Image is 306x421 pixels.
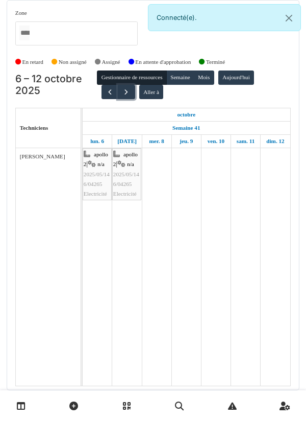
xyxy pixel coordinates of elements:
button: Close [277,5,300,32]
span: apollo 2 [84,151,108,167]
span: 2025/05/146/04265 [113,171,139,187]
span: 2025/05/146/04265 [84,171,110,187]
a: 6 octobre 2025 [88,135,107,148]
a: 6 octobre 2025 [174,108,198,121]
label: Terminé [206,58,225,66]
a: 9 octobre 2025 [177,135,195,148]
span: [PERSON_NAME] [20,153,65,159]
span: apollo 2 [113,151,138,167]
label: En retard [22,58,43,66]
label: Assigné [102,58,120,66]
a: 12 octobre 2025 [264,135,287,148]
span: Electricité [113,191,137,197]
button: Aller à [139,85,163,99]
button: Suivant [118,85,135,100]
span: n/a [97,161,105,167]
h2: 6 – 12 octobre 2025 [15,73,97,97]
button: Précédent [101,85,118,100]
button: Aujourd'hui [218,71,254,85]
span: Techniciens [20,125,48,131]
a: 10 octobre 2025 [205,135,227,148]
span: Electricité [84,191,107,197]
div: Connecté(e). [148,4,301,31]
label: En attente d'approbation [135,58,191,66]
span: n/a [127,161,134,167]
input: Tous [19,26,30,40]
button: Semaine [166,71,194,85]
a: Semaine 41 [170,122,202,134]
div: | [84,150,111,199]
a: 11 octobre 2025 [234,135,257,148]
button: Mois [194,71,214,85]
a: 8 octobre 2025 [146,135,166,148]
div: | [113,150,140,199]
button: Gestionnaire de ressources [97,71,166,85]
label: Non assigné [59,58,87,66]
label: Zone [15,9,27,17]
a: 7 octobre 2025 [115,135,139,148]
